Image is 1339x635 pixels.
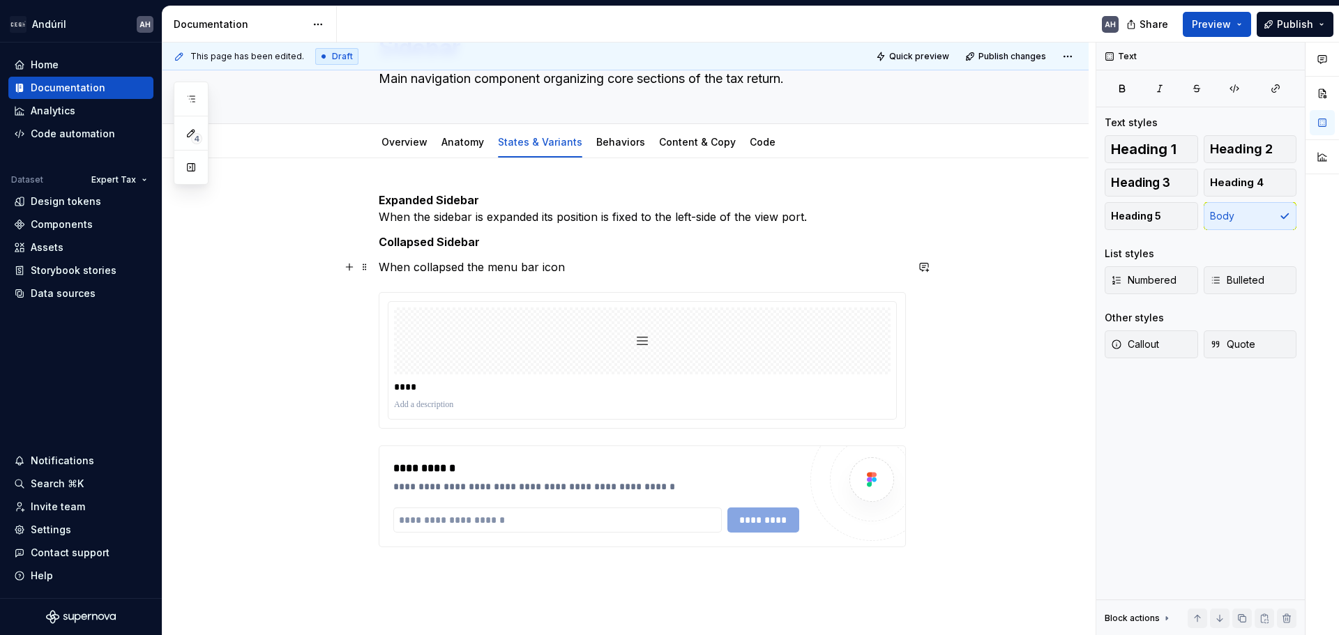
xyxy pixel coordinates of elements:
[659,136,736,148] a: Content & Copy
[31,523,71,537] div: Settings
[1111,176,1170,190] span: Heading 3
[1105,247,1154,261] div: List styles
[8,54,153,76] a: Home
[8,190,153,213] a: Design tokens
[1192,17,1231,31] span: Preview
[1277,17,1313,31] span: Publish
[498,136,582,148] a: States & Variants
[1140,17,1168,31] span: Share
[31,286,96,300] div: Data sources
[85,170,153,190] button: Expert Tax
[8,236,153,259] a: Assets
[1105,116,1158,130] div: Text styles
[8,565,153,587] button: Help
[8,473,153,495] button: Search ⌘K
[31,240,63,254] div: Assets
[1111,209,1161,223] span: Heading 5
[379,193,479,207] strong: Expanded Sidebar
[8,282,153,305] a: Data sources
[1257,12,1333,37] button: Publish
[379,192,906,225] p: When the sidebar is expanded its position is fixed to the left-side of the view port.
[1105,330,1198,358] button: Callout
[1204,135,1297,163] button: Heading 2
[31,263,116,277] div: Storybook stories
[376,68,903,90] textarea: Main navigation component organizing core sections of the tax return.
[1210,176,1264,190] span: Heading 4
[31,546,109,560] div: Contact support
[492,127,588,156] div: States & Variants
[31,81,105,95] div: Documentation
[10,16,27,33] img: 572984b3-56a8-419d-98bc-7b186c70b928.png
[91,174,136,185] span: Expert Tax
[1204,266,1297,294] button: Bulleted
[1210,337,1255,351] span: Quote
[11,174,43,185] div: Dataset
[1204,330,1297,358] button: Quote
[31,500,85,514] div: Invite team
[31,58,59,72] div: Home
[139,19,151,30] div: AH
[1210,273,1264,287] span: Bulleted
[31,217,93,231] div: Components
[31,104,75,118] div: Analytics
[8,77,153,99] a: Documentation
[31,194,101,208] div: Design tokens
[31,127,115,141] div: Code automation
[1111,337,1159,351] span: Callout
[3,9,159,39] button: AndúrilAH
[1204,169,1297,197] button: Heading 4
[441,136,484,148] a: Anatomy
[8,450,153,472] button: Notifications
[1111,142,1177,156] span: Heading 1
[872,47,955,66] button: Quick preview
[8,542,153,564] button: Contact support
[1210,142,1273,156] span: Heading 2
[1105,266,1198,294] button: Numbered
[31,454,94,468] div: Notifications
[8,259,153,282] a: Storybook stories
[1105,19,1116,30] div: AH
[190,51,304,62] span: This page has been edited.
[653,127,741,156] div: Content & Copy
[332,51,353,62] span: Draft
[8,496,153,518] a: Invite team
[889,51,949,62] span: Quick preview
[744,127,781,156] div: Code
[379,259,906,275] p: When collapsed the menu bar icon
[436,127,490,156] div: Anatomy
[191,133,202,144] span: 4
[379,235,480,249] strong: Collapsed Sidebar
[1105,202,1198,230] button: Heading 5
[750,136,776,148] a: Code
[8,100,153,122] a: Analytics
[8,213,153,236] a: Components
[1105,135,1198,163] button: Heading 1
[596,136,645,148] a: Behaviors
[1111,273,1177,287] span: Numbered
[1105,609,1172,628] div: Block actions
[31,569,53,583] div: Help
[174,17,305,31] div: Documentation
[1105,311,1164,325] div: Other styles
[31,477,84,491] div: Search ⌘K
[1105,169,1198,197] button: Heading 3
[32,17,66,31] div: Andúril
[8,123,153,145] a: Code automation
[8,519,153,541] a: Settings
[961,47,1052,66] button: Publish changes
[46,610,116,624] svg: Supernova Logo
[376,127,433,156] div: Overview
[381,136,428,148] a: Overview
[1183,12,1251,37] button: Preview
[591,127,651,156] div: Behaviors
[978,51,1046,62] span: Publish changes
[1119,12,1177,37] button: Share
